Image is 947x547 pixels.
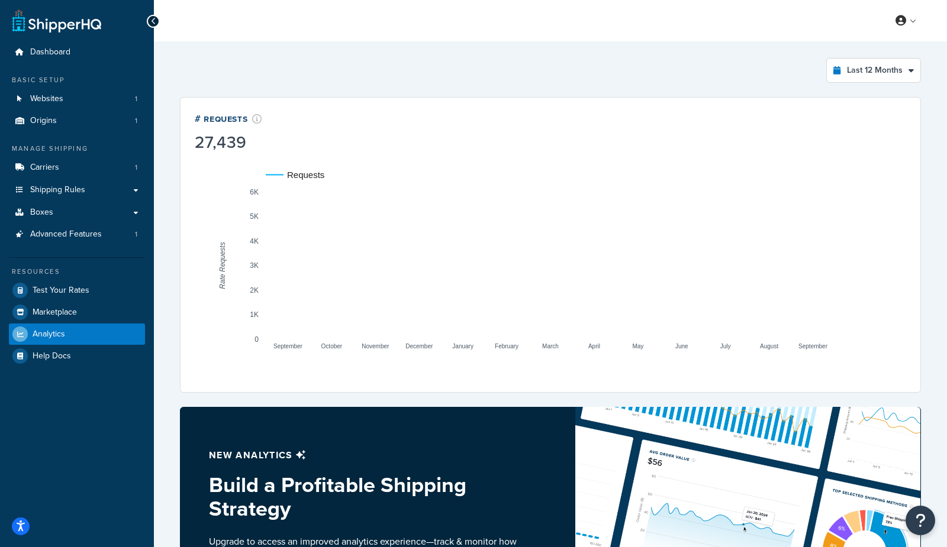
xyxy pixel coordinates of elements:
h3: Build a Profitable Shipping Strategy [209,473,522,520]
text: 3K [250,261,259,270]
span: Carriers [30,163,59,173]
span: Advanced Features [30,229,102,239]
li: Websites [9,88,145,110]
span: Shipping Rules [30,185,85,195]
span: Marketplace [33,308,77,318]
span: Dashboard [30,47,70,57]
span: Help Docs [33,351,71,361]
a: Carriers1 [9,157,145,179]
text: July [720,343,731,349]
text: September [273,343,303,349]
a: Marketplace [9,302,145,323]
div: Basic Setup [9,75,145,85]
text: 6K [250,188,259,196]
div: Resources [9,267,145,277]
text: 1K [250,310,259,319]
a: Shipping Rules [9,179,145,201]
svg: A chart. [195,153,907,378]
text: 4K [250,237,259,245]
span: Origins [30,116,57,126]
a: Advanced Features1 [9,224,145,245]
text: 2K [250,286,259,294]
text: 5K [250,212,259,221]
text: 0 [255,335,259,344]
span: 1 [135,94,137,104]
span: Analytics [33,329,65,339]
text: January [452,343,474,349]
text: May [632,343,643,349]
a: Help Docs [9,345,145,367]
text: September [798,343,828,349]
a: Origins1 [9,110,145,132]
text: March [542,343,559,349]
text: Rate Requests [218,242,227,289]
span: Test Your Rates [33,286,89,296]
div: 27,439 [195,134,262,151]
a: Dashboard [9,41,145,63]
p: New analytics [209,447,522,464]
span: Websites [30,94,63,104]
span: 1 [135,229,137,239]
text: June [675,343,688,349]
span: 1 [135,163,137,173]
a: Analytics [9,323,145,345]
text: April [588,343,600,349]
text: October [321,343,343,349]
text: February [495,343,518,349]
button: Open Resource Center [906,506,935,535]
li: Origins [9,110,145,132]
text: Requests [287,170,324,180]
li: Advanced Features [9,224,145,245]
a: Boxes [9,202,145,224]
span: 1 [135,116,137,126]
text: December [405,343,433,349]
div: Manage Shipping [9,144,145,154]
a: Test Your Rates [9,280,145,301]
a: Websites1 [9,88,145,110]
text: August [760,343,778,349]
span: Boxes [30,208,53,218]
li: Carriers [9,157,145,179]
div: # Requests [195,112,262,125]
text: November [362,343,389,349]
